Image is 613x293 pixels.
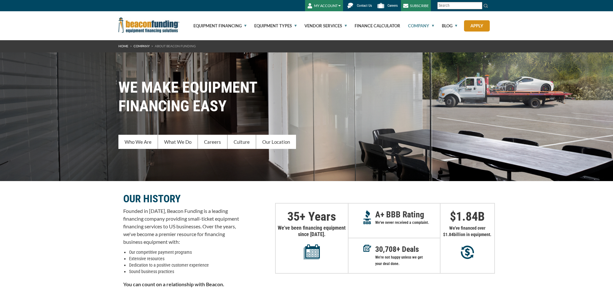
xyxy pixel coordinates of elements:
[155,44,196,48] span: About Beacon Funding
[434,11,457,40] a: Blog
[357,4,372,8] span: Contact Us
[476,3,481,8] a: Clear search text
[129,268,239,275] li: Sound business practices
[437,2,482,9] input: Search
[363,210,371,224] img: A+ Reputation BBB
[304,244,320,260] img: Years in equipment financing
[276,225,348,260] p: We've been financing equipment since [DATE].
[375,219,440,226] p: We've never received a complaint.
[461,245,474,259] img: Millions in equipment purchases
[297,11,347,40] a: Vendor Services
[441,213,494,220] p: $ B
[134,44,150,48] a: Company
[464,20,490,32] a: Apply
[375,245,396,254] span: 30,708
[198,135,228,149] a: Careers
[456,209,478,224] span: 1.84
[118,78,495,115] h1: WE MAKE EQUIPMENT FINANCING EASY
[387,4,398,8] span: Careers
[129,249,239,255] li: Our competitive payment programs
[158,135,198,149] a: What We Do
[186,11,246,40] a: Equipment Financing
[401,11,434,40] a: Company
[375,211,440,218] p: A+ BBB Rating
[441,225,494,238] p: We've financed over $ billion in equipment.
[118,135,158,149] a: Who We Are
[123,281,224,287] strong: You can count on a relationship with Beacon.
[129,262,239,268] li: Dedication to a positive customer experience
[118,17,180,33] img: Beacon Funding Corporation
[375,254,440,267] p: We're not happy unless we get your deal done.
[247,11,297,40] a: Equipment Types
[123,195,239,203] p: OUR HISTORY
[118,22,180,27] a: Beacon Funding Corporation
[276,213,348,220] p: + Years
[287,209,300,224] span: 35
[375,246,440,252] p: + Deals
[347,11,400,40] a: Finance Calculator
[483,3,488,8] img: Search
[445,232,453,237] span: 1.84
[256,135,296,149] a: Our Location
[118,44,128,48] a: HOME
[228,135,256,149] a: Culture
[129,255,239,262] li: Extensive resources
[363,245,371,252] img: Deals in Equipment Financing
[123,207,239,246] p: Founded in [DATE], Beacon Funding is a leading financing company providing small-ticket equipment...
